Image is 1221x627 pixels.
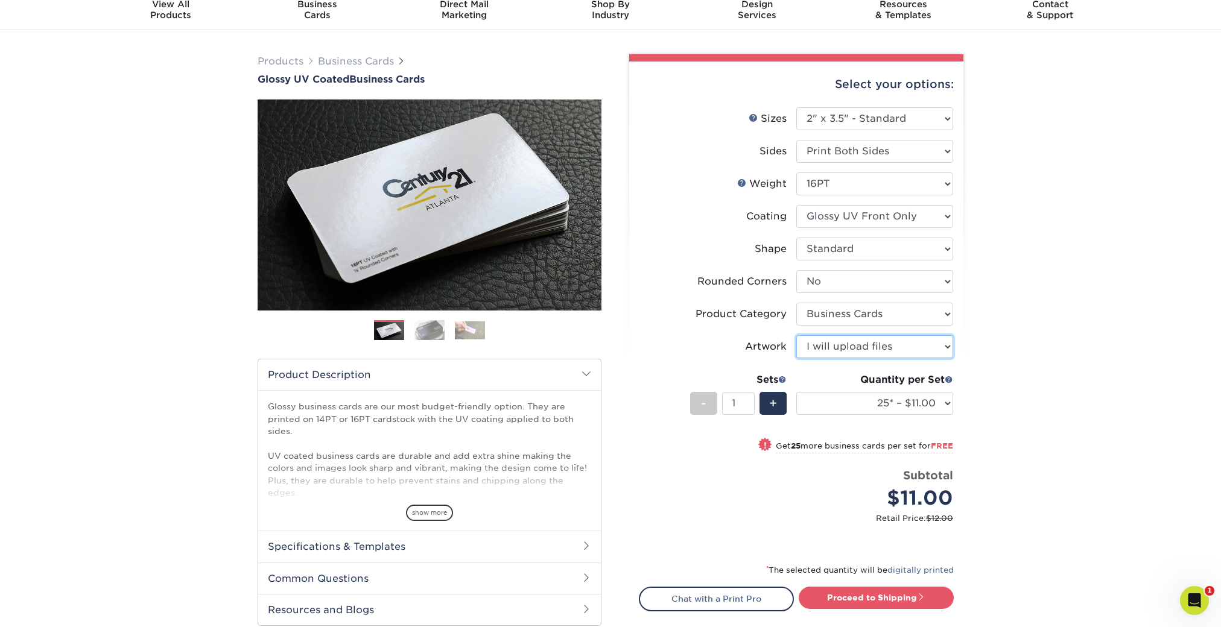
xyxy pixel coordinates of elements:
p: Glossy business cards are our most budget-friendly option. They are printed on 14PT or 16PT cards... [268,400,591,560]
span: + [769,394,777,412]
div: Artwork [745,339,787,354]
div: Sets [690,373,787,387]
strong: Subtotal [903,468,953,482]
div: $11.00 [805,484,953,512]
strong: 25 [791,441,801,450]
div: Coating [746,209,787,224]
small: Get more business cards per set for [776,441,953,453]
div: Rounded Corners [697,274,787,289]
div: Sizes [749,112,787,126]
span: Glossy UV Coated [258,74,349,85]
img: Glossy UV Coated 01 [258,33,601,377]
a: digitally printed [887,566,954,575]
a: Glossy UV CoatedBusiness Cards [258,74,601,85]
span: 1 [1205,586,1214,596]
h2: Resources and Blogs [258,594,601,625]
h1: Business Cards [258,74,601,85]
span: ! [764,439,767,452]
h2: Product Description [258,359,601,390]
a: Business Cards [318,55,394,67]
span: $12.00 [926,514,953,523]
small: The selected quantity will be [766,566,954,575]
iframe: Intercom live chat [1180,586,1209,615]
div: Sides [760,144,787,159]
div: Product Category [696,307,787,321]
a: Products [258,55,303,67]
img: Business Cards 02 [414,320,445,341]
img: Business Cards 01 [374,316,404,346]
h2: Common Questions [258,562,601,594]
img: Business Cards 03 [455,321,485,339]
div: Shape [755,242,787,256]
small: Retail Price: [649,512,953,524]
a: Proceed to Shipping [799,587,954,608]
a: Chat with a Print Pro [639,587,794,611]
h2: Specifications & Templates [258,531,601,562]
div: Select your options: [639,61,954,107]
div: Weight [737,177,787,191]
span: FREE [931,441,953,450]
span: show more [406,505,453,521]
div: Quantity per Set [796,373,953,387]
span: - [701,394,706,412]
